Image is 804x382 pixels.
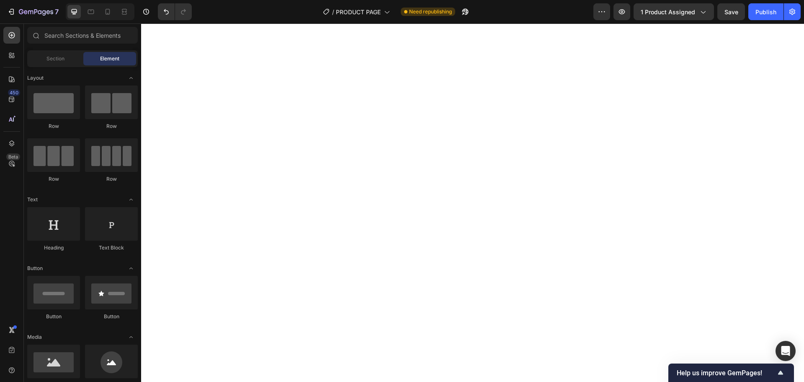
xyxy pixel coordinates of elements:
[677,368,786,378] button: Show survey - Help us improve GemPages!
[717,3,745,20] button: Save
[27,313,80,320] div: Button
[100,55,119,62] span: Element
[409,8,452,16] span: Need republishing
[776,341,796,361] div: Open Intercom Messenger
[27,74,44,82] span: Layout
[6,153,20,160] div: Beta
[85,244,138,252] div: Text Block
[124,71,138,85] span: Toggle open
[677,369,776,377] span: Help us improve GemPages!
[141,23,804,382] iframe: Design area
[27,265,43,272] span: Button
[27,175,80,183] div: Row
[27,27,138,44] input: Search Sections & Elements
[8,89,20,96] div: 450
[124,262,138,275] span: Toggle open
[124,330,138,344] span: Toggle open
[85,313,138,320] div: Button
[46,55,64,62] span: Section
[634,3,714,20] button: 1 product assigned
[3,3,62,20] button: 7
[85,175,138,183] div: Row
[85,122,138,130] div: Row
[641,8,695,16] span: 1 product assigned
[158,3,192,20] div: Undo/Redo
[55,7,59,17] p: 7
[755,8,776,16] div: Publish
[724,8,738,16] span: Save
[27,196,38,203] span: Text
[332,8,334,16] span: /
[27,244,80,252] div: Heading
[27,333,42,341] span: Media
[124,193,138,206] span: Toggle open
[27,122,80,130] div: Row
[336,8,381,16] span: PRODUCT PAGE
[748,3,783,20] button: Publish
